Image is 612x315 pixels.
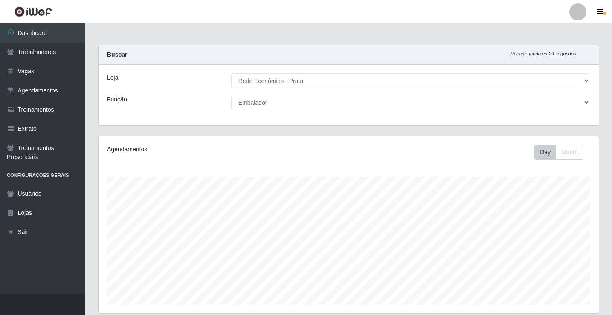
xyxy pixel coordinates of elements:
[14,6,52,17] img: CoreUI Logo
[534,145,583,160] div: First group
[556,145,583,160] button: Month
[534,145,556,160] button: Day
[107,51,127,58] strong: Buscar
[510,51,580,56] i: Recarregando em 29 segundos...
[107,145,301,154] div: Agendamentos
[534,145,590,160] div: Toolbar with button groups
[107,73,118,82] label: Loja
[107,95,127,104] label: Função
